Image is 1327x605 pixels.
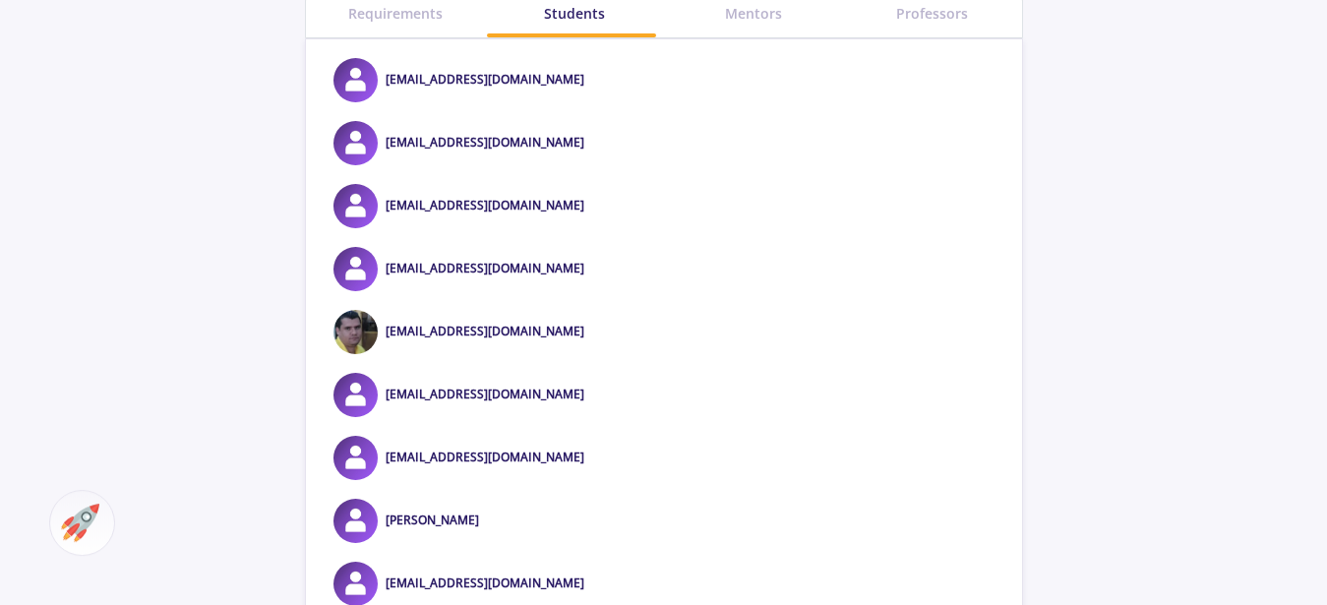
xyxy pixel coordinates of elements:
a: Requirements [306,3,485,24]
a: [EMAIL_ADDRESS][DOMAIN_NAME] [386,260,584,276]
a: [EMAIL_ADDRESS][DOMAIN_NAME] [386,323,584,339]
a: Mentors [664,3,843,24]
a: [EMAIL_ADDRESS][DOMAIN_NAME] [386,449,584,465]
a: [PERSON_NAME] [386,512,479,528]
img: tajik.naziii@gmail.comavatar [333,247,378,291]
a: [EMAIL_ADDRESS][DOMAIN_NAME] [386,71,584,88]
a: [EMAIL_ADDRESS][DOMAIN_NAME] [386,134,584,151]
img: Sabafakhlaee20@gmail.comavatar [333,373,378,417]
a: [EMAIL_ADDRESS][DOMAIN_NAME] [386,386,584,402]
img: niloo.fekri@yahoo.comavatar [333,184,378,228]
img: ac-market [61,504,99,542]
img: Minanegim1997@gmail.comavatar [333,121,378,165]
a: Professors [843,3,1022,24]
img: Bita Manouchehriavatar [333,499,378,543]
img: Aligholamiyan2020@yahoo.comavatar [333,58,378,102]
img: abbas.mohammadi86@gmail.comavatar [333,310,378,354]
img: mahsasoleimani8@gmail.comavatar [333,436,378,480]
a: [EMAIL_ADDRESS][DOMAIN_NAME] [386,575,584,591]
a: [EMAIL_ADDRESS][DOMAIN_NAME] [386,197,584,213]
a: Students [485,3,664,24]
